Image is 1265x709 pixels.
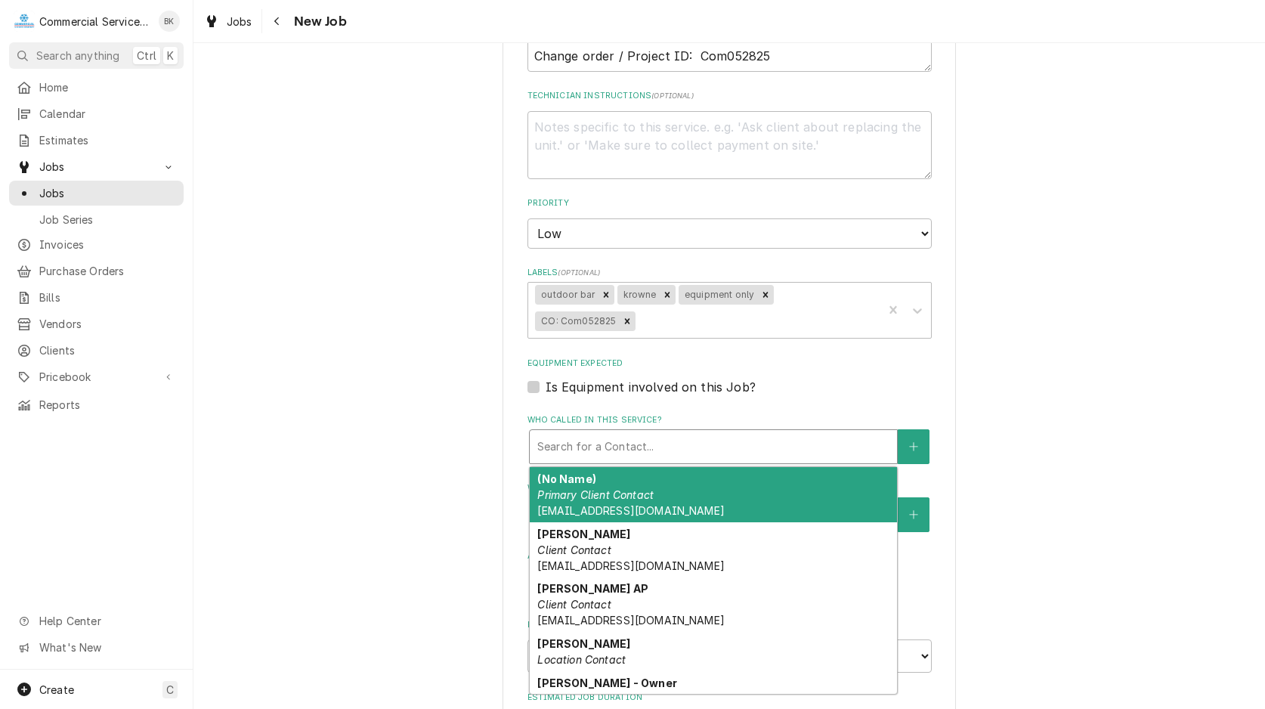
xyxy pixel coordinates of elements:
strong: (No Name) [537,472,595,485]
div: CO: Com052825 [535,311,619,331]
em: Client Contact [537,543,611,556]
span: ( optional ) [558,268,600,277]
span: Purchase Orders [39,263,176,279]
div: Remove CO: Com052825 [619,311,636,331]
div: Brian Key's Avatar [159,11,180,32]
span: [EMAIL_ADDRESS][DOMAIN_NAME] [537,614,724,627]
span: What's New [39,639,175,655]
span: Home [39,79,176,95]
a: Go to Jobs [9,154,184,179]
span: Clients [39,342,176,358]
button: Create New Contact [898,497,929,532]
strong: [PERSON_NAME] - Owner [537,676,676,689]
span: Jobs [39,159,153,175]
span: Jobs [39,185,176,201]
a: Invoices [9,232,184,257]
span: Vendors [39,316,176,332]
a: Purchase Orders [9,259,184,283]
div: Commercial Service Co. [39,14,150,29]
span: Search anything [36,48,119,63]
label: Attachments [527,550,932,562]
div: Who should the tech(s) ask for? [527,482,932,531]
span: Bills [39,289,176,305]
em: Location Contact [537,653,626,666]
div: C [14,11,35,32]
label: Labels [527,267,932,279]
div: Technician Instructions [527,90,932,178]
span: Ctrl [137,48,156,63]
label: Estimated Arrival Time [527,619,932,631]
button: Create New Contact [898,429,929,464]
div: Remove equipment only [757,285,774,305]
strong: [PERSON_NAME] [537,637,630,650]
input: Date [527,639,724,673]
span: K [167,48,174,63]
div: Labels [527,267,932,339]
div: Attachments [527,550,932,600]
a: Go to Help Center [9,608,184,633]
div: krowne [617,285,660,305]
a: Reports [9,392,184,417]
div: Who called in this service? [527,414,932,463]
button: Search anythingCtrlK [9,42,184,69]
label: Is Equipment involved on this Job? [546,378,756,396]
svg: Create New Contact [909,509,918,520]
label: Who called in this service? [527,414,932,426]
span: New Job [289,11,347,32]
span: ( optional ) [651,91,694,100]
span: Help Center [39,613,175,629]
label: Technician Instructions [527,90,932,102]
a: Calendar [9,101,184,126]
button: Navigate back [265,9,289,33]
a: Bills [9,285,184,310]
span: Invoices [39,237,176,252]
svg: Create New Contact [909,441,918,452]
a: Vendors [9,311,184,336]
a: Home [9,75,184,100]
a: Clients [9,338,184,363]
span: Estimates [39,132,176,148]
div: equipment only [679,285,757,305]
div: BK [159,11,180,32]
div: Remove outdoor bar [598,285,614,305]
span: Create [39,683,74,696]
a: Go to Pricebook [9,364,184,389]
div: Estimated Arrival Time [527,619,932,673]
span: Jobs [227,14,252,29]
a: Job Series [9,207,184,232]
div: outdoor bar [535,285,598,305]
label: Who should the tech(s) ask for? [527,482,932,494]
span: Job Series [39,212,176,228]
em: Client Contact [537,598,611,611]
span: C [166,682,174,698]
span: [EMAIL_ADDRESS][DOMAIN_NAME] [537,559,724,572]
strong: [PERSON_NAME] AP [537,582,648,595]
label: Equipment Expected [527,358,932,370]
span: Calendar [39,106,176,122]
div: Remove krowne [659,285,676,305]
div: Equipment Expected [527,358,932,396]
span: Reports [39,397,176,413]
div: Priority [527,197,932,248]
a: Go to What's New [9,635,184,660]
label: Priority [527,197,932,209]
span: [EMAIL_ADDRESS][DOMAIN_NAME] [537,504,724,517]
strong: [PERSON_NAME] [537,528,630,540]
a: Estimates [9,128,184,153]
span: Pricebook [39,369,153,385]
label: Estimated Job Duration [527,692,932,704]
em: Location Contact [537,692,626,705]
a: Jobs [9,181,184,206]
div: Commercial Service Co.'s Avatar [14,11,35,32]
a: Jobs [198,9,258,34]
em: Primary Client Contact [537,488,654,501]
